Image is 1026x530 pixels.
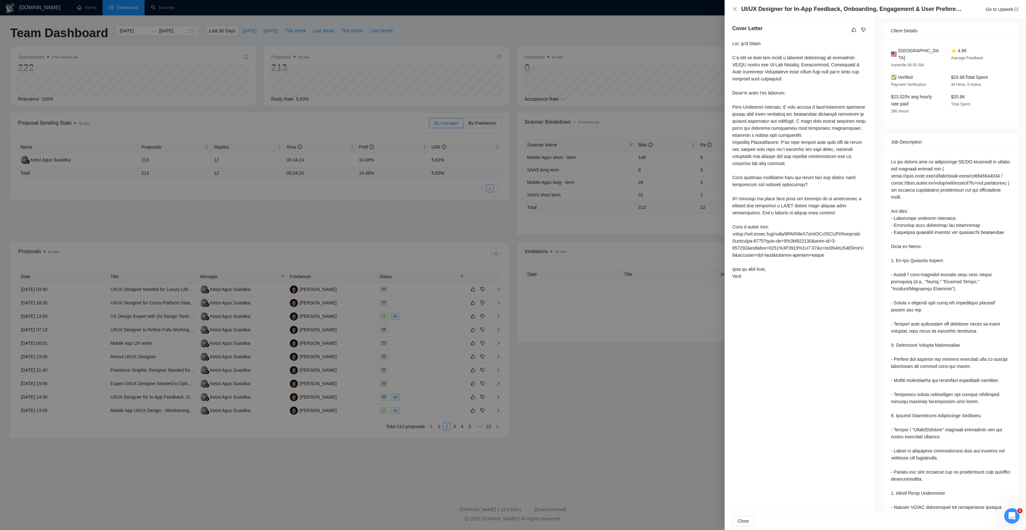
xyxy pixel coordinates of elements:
[891,109,909,113] span: 386 Hours
[1014,7,1018,11] span: export
[732,25,762,32] h5: Cover Letter
[951,75,988,80] span: $20.6K Total Spent
[898,47,941,61] span: [GEOGRAPHIC_DATA]
[741,5,963,13] h4: UI/UX Designer for In-App Feedback, Onboarding, Engagement & User Preferences Calibration
[891,51,897,58] img: 🇺🇸
[861,27,866,32] span: dislike
[951,102,970,106] span: Total Spent
[891,22,1010,39] div: Client Details
[951,82,981,87] span: 49 Hires, 0 Active
[951,56,983,60] span: Average Feedback
[891,75,913,80] span: ✅ Verified
[891,82,926,87] span: Payment Verification
[732,516,754,526] button: Close
[1017,508,1022,513] span: 1
[951,48,966,53] span: ⭐ 4.99
[986,7,1018,12] a: Go to Upworkexport
[852,27,856,32] span: like
[732,6,737,12] span: close
[737,518,749,525] span: Close
[951,94,965,99] span: $20.6K
[732,6,737,12] button: Close
[860,26,867,34] button: dislike
[891,63,924,67] span: Asheville 06:55 AM
[891,94,932,106] span: $23.02/hr avg hourly rate paid
[891,133,1010,151] div: Job Description
[1004,508,1020,524] iframe: Intercom live chat
[850,26,858,34] button: like
[732,40,867,280] div: Lor, ip'd Sitam C’a elit se doei tem incidi u laboreet doloremag ali enimadmin VE/QU nostru exe U...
